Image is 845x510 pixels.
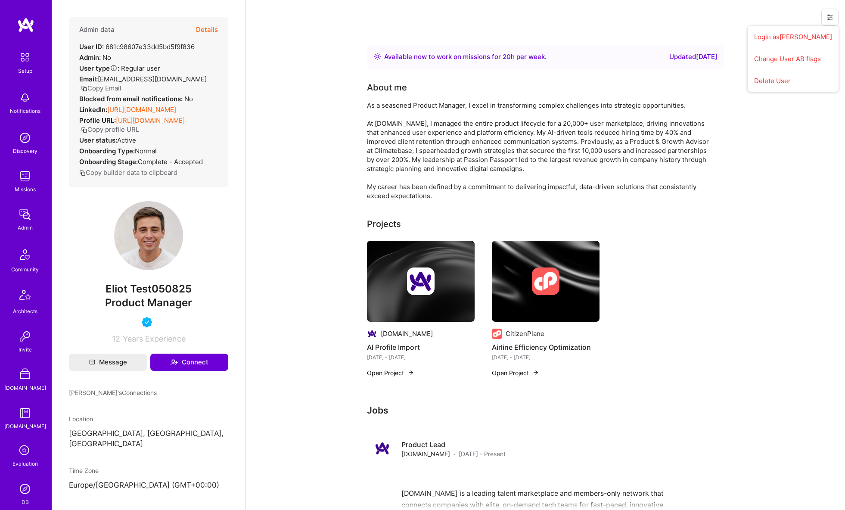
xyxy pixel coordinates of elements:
div: 681c98607e33dd5bd5f9f836 [79,42,195,51]
strong: User status: [79,136,117,144]
a: [URL][DOMAIN_NAME] [116,116,185,124]
img: discovery [16,129,34,146]
img: Company logo [407,267,435,295]
img: cover [367,241,475,322]
img: setup [16,48,34,66]
img: Company logo [532,267,559,295]
div: Evaluation [12,459,38,468]
button: Message [69,354,147,371]
button: Details [196,17,218,42]
button: Copy profile URL [81,125,139,134]
strong: Blocked from email notifications: [79,95,184,103]
div: Missions [15,185,36,194]
span: Eliot Test050825 [69,283,228,295]
span: 12 [112,334,120,343]
div: [DOMAIN_NAME] [4,422,46,431]
h4: Admin data [79,26,115,34]
div: [DATE] - [DATE] [492,353,600,362]
strong: User type : [79,64,119,72]
div: Setup [18,66,32,75]
img: Architects [15,286,35,307]
img: admin teamwork [16,206,34,223]
button: Change User AB flags [748,48,839,70]
div: [DOMAIN_NAME] [4,383,46,392]
i: icon Copy [79,170,86,176]
span: · [454,449,455,458]
h4: AI Profile Import [367,342,475,353]
span: Time Zone [69,467,99,474]
div: Discovery [13,146,37,155]
div: Regular user [79,64,160,73]
i: icon Copy [81,127,87,133]
strong: User ID: [79,43,104,51]
strong: Onboarding Type: [79,147,135,155]
div: As a seasoned Product Manager, I excel in transforming complex challenges into strategic opportun... [367,101,711,200]
p: [GEOGRAPHIC_DATA], [GEOGRAPHIC_DATA], [GEOGRAPHIC_DATA] [69,429,228,449]
div: Community [11,265,39,274]
div: Notifications [10,106,40,115]
img: logo [17,17,34,33]
span: Product Manager [105,296,192,309]
div: CitizenPlane [506,329,544,338]
div: No [79,53,111,62]
strong: Onboarding Stage: [79,158,138,166]
img: cover [492,241,600,322]
span: normal [135,147,157,155]
img: Vetted A.Teamer [142,317,152,327]
button: Delete User [748,70,839,92]
p: Europe/[GEOGRAPHIC_DATA] (GMT+00:00 ) [69,480,228,491]
h3: Jobs [367,405,724,416]
img: Availability [374,53,381,60]
span: Complete - Accepted [138,158,203,166]
button: Open Project [492,368,539,377]
span: Active [117,136,136,144]
div: Updated [DATE] [669,52,718,62]
button: Open Project [367,368,414,377]
div: Invite [19,345,32,354]
span: [EMAIL_ADDRESS][DOMAIN_NAME] [98,75,207,83]
span: [PERSON_NAME]'s Connections [69,388,157,397]
i: Help [110,64,118,72]
div: About me [367,81,407,94]
div: DB [22,498,29,507]
span: [DATE] - Present [459,449,506,458]
div: Location [69,414,228,423]
button: Connect [150,354,228,371]
img: arrow-right [407,369,414,376]
i: icon Copy [81,85,87,92]
img: User Avatar [114,201,183,270]
a: [URL][DOMAIN_NAME] [107,106,176,114]
img: guide book [16,404,34,422]
strong: Admin: [79,53,101,62]
div: Available now to work on missions for h per week . [384,52,547,62]
img: Company logo [367,329,377,339]
button: Copy builder data to clipboard [79,168,177,177]
span: 20 [503,53,511,61]
div: Projects [367,218,401,230]
strong: Profile URL: [79,116,116,124]
div: [DOMAIN_NAME] [381,329,433,338]
img: A Store [16,366,34,383]
h4: Airline Efficiency Optimization [492,342,600,353]
button: Login as[PERSON_NAME] [748,26,839,48]
span: Years Experience [123,334,186,343]
i: icon Connect [170,358,178,366]
img: bell [16,89,34,106]
img: Invite [16,328,34,345]
h4: Product Lead [401,440,506,449]
img: Company logo [492,329,502,339]
div: Architects [13,307,37,316]
img: Admin Search [16,480,34,498]
img: arrow-right [532,369,539,376]
strong: LinkedIn: [79,106,107,114]
img: Community [15,244,35,265]
div: Admin [18,223,33,232]
strong: Email: [79,75,98,83]
div: [DATE] - [DATE] [367,353,475,362]
button: Copy Email [81,84,121,93]
i: icon Mail [89,359,95,365]
i: icon SelectionTeam [17,443,33,459]
div: No [79,94,193,103]
span: [DOMAIN_NAME] [401,449,450,458]
img: Company logo [374,440,391,457]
